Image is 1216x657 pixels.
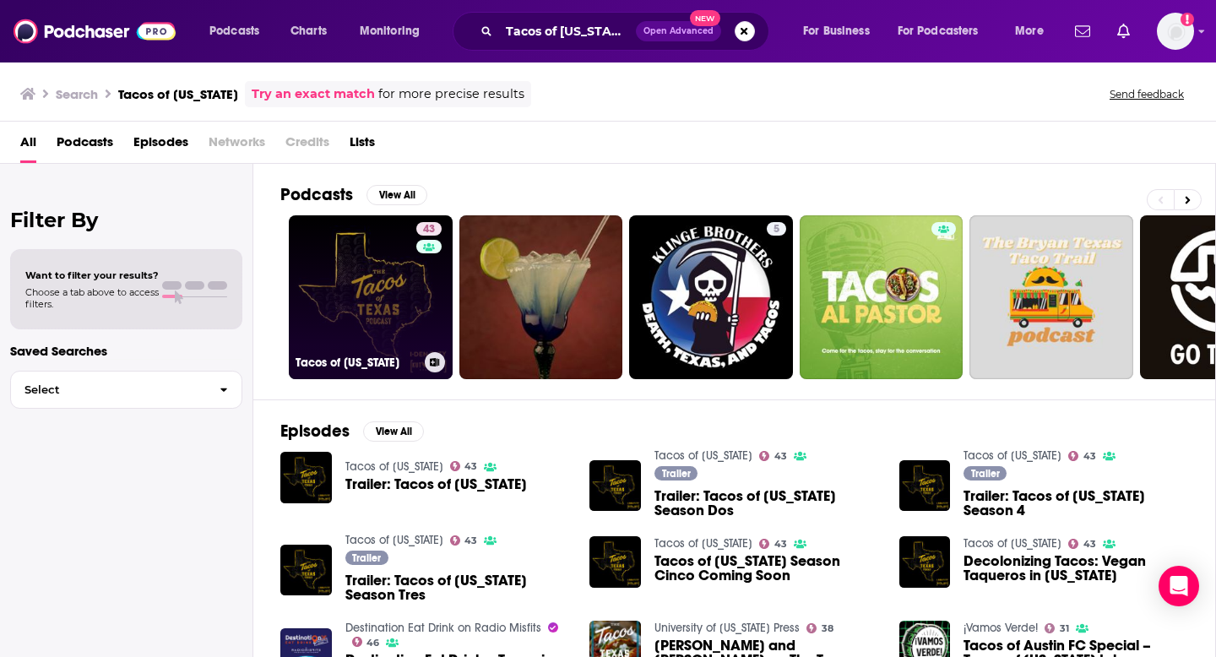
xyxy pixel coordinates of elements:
[899,460,951,512] img: Trailer: Tacos of Texas Season 4
[1003,18,1065,45] button: open menu
[14,15,176,47] a: Podchaser - Follow, Share and Rate Podcasts
[285,128,329,163] span: Credits
[25,269,159,281] span: Want to filter your results?
[198,18,281,45] button: open menu
[11,384,206,395] span: Select
[10,208,242,232] h2: Filter By
[345,533,443,547] a: Tacos of Texas
[899,536,951,588] img: Decolonizing Tacos: Vegan Taqueros in Texas
[690,10,720,26] span: New
[643,27,714,35] span: Open Advanced
[469,12,785,51] div: Search podcasts, credits, & more...
[209,19,259,43] span: Podcasts
[629,215,793,379] a: 5
[423,221,435,238] span: 43
[654,489,879,518] span: Trailer: Tacos of [US_STATE] Season Dos
[1110,17,1137,46] a: Show notifications dropdown
[774,221,779,238] span: 5
[654,448,752,463] a: Tacos of Texas
[964,489,1188,518] a: Trailer: Tacos of Texas Season 4
[964,621,1038,635] a: ¡Vamos Verde!
[20,128,36,163] a: All
[589,536,641,588] img: Tacos of Texas Season Cinco Coming Soon
[280,184,353,205] h2: Podcasts
[654,554,879,583] a: Tacos of Texas Season Cinco Coming Soon
[366,639,379,647] span: 46
[806,623,833,633] a: 38
[280,421,424,442] a: EpisodesView All
[1060,625,1069,633] span: 31
[654,621,800,635] a: University of Texas Press
[964,489,1188,518] span: Trailer: Tacos of [US_STATE] Season 4
[1015,19,1044,43] span: More
[450,461,478,471] a: 43
[1068,539,1096,549] a: 43
[345,621,541,635] a: Destination Eat Drink on Radio Misfits
[1181,13,1194,26] svg: Add a profile image
[654,536,752,551] a: Tacos of Texas
[1157,13,1194,50] img: User Profile
[1157,13,1194,50] span: Logged in as gracehagan
[964,448,1061,463] a: Tacos of Texas
[499,18,636,45] input: Search podcasts, credits, & more...
[57,128,113,163] a: Podcasts
[759,451,787,461] a: 43
[366,185,427,205] button: View All
[1105,87,1189,101] button: Send feedback
[464,537,477,545] span: 43
[290,19,327,43] span: Charts
[1068,17,1097,46] a: Show notifications dropdown
[280,452,332,503] img: Trailer: Tacos of Texas
[662,469,691,479] span: Trailer
[363,421,424,442] button: View All
[964,536,1061,551] a: Tacos of Texas
[774,540,787,548] span: 43
[636,21,721,41] button: Open AdvancedNew
[350,128,375,163] a: Lists
[767,222,786,236] a: 5
[971,469,1000,479] span: Trailer
[280,184,427,205] a: PodcastsView All
[10,343,242,359] p: Saved Searches
[1068,451,1096,461] a: 43
[1157,13,1194,50] button: Show profile menu
[345,477,527,491] span: Trailer: Tacos of [US_STATE]
[133,128,188,163] a: Episodes
[25,286,159,310] span: Choose a tab above to access filters.
[964,554,1188,583] span: Decolonizing Tacos: Vegan Taqueros in [US_STATE]
[450,535,478,546] a: 43
[345,477,527,491] a: Trailer: Tacos of Texas
[378,84,524,104] span: for more precise results
[1159,566,1199,606] div: Open Intercom Messenger
[118,86,238,102] h3: Tacos of [US_STATE]
[345,573,570,602] span: Trailer: Tacos of [US_STATE] Season Tres
[345,459,443,474] a: Tacos of Texas
[209,128,265,163] span: Networks
[352,553,381,563] span: Trailer
[348,18,442,45] button: open menu
[10,371,242,409] button: Select
[464,463,477,470] span: 43
[345,573,570,602] a: Trailer: Tacos of Texas Season Tres
[774,453,787,460] span: 43
[280,545,332,596] img: Trailer: Tacos of Texas Season Tres
[1083,453,1096,460] span: 43
[360,19,420,43] span: Monitoring
[759,539,787,549] a: 43
[822,625,833,633] span: 38
[791,18,891,45] button: open menu
[280,421,350,442] h2: Episodes
[964,554,1188,583] a: Decolonizing Tacos: Vegan Taqueros in Texas
[280,18,337,45] a: Charts
[589,460,641,512] img: Trailer: Tacos of Texas Season Dos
